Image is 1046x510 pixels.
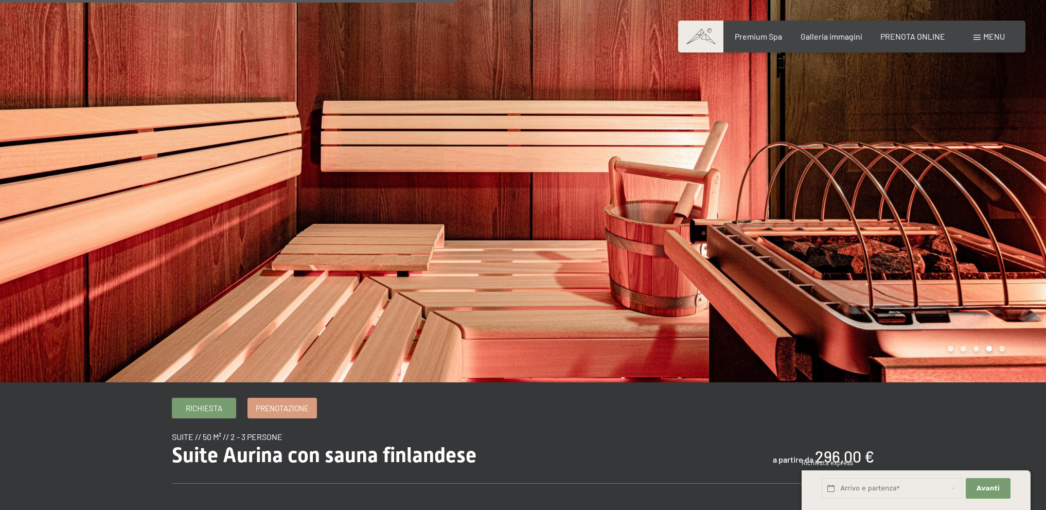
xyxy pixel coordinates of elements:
span: a partire da [773,454,813,464]
span: Menu [983,31,1005,41]
a: Prenotazione [248,398,316,418]
a: Galleria immagini [801,31,862,41]
span: Richiesta [186,403,222,414]
a: PRENOTA ONLINE [880,31,945,41]
span: Prenotazione [256,403,309,414]
a: Richiesta [172,398,236,418]
span: Richiesta express [802,459,853,467]
b: 296,00 € [815,447,874,466]
span: suite // 50 m² // 2 - 3 persone [172,432,282,442]
span: Avanti [977,484,1000,493]
button: Avanti [966,478,1010,499]
a: Premium Spa [735,31,782,41]
span: Suite Aurina con sauna finlandese [172,443,476,467]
